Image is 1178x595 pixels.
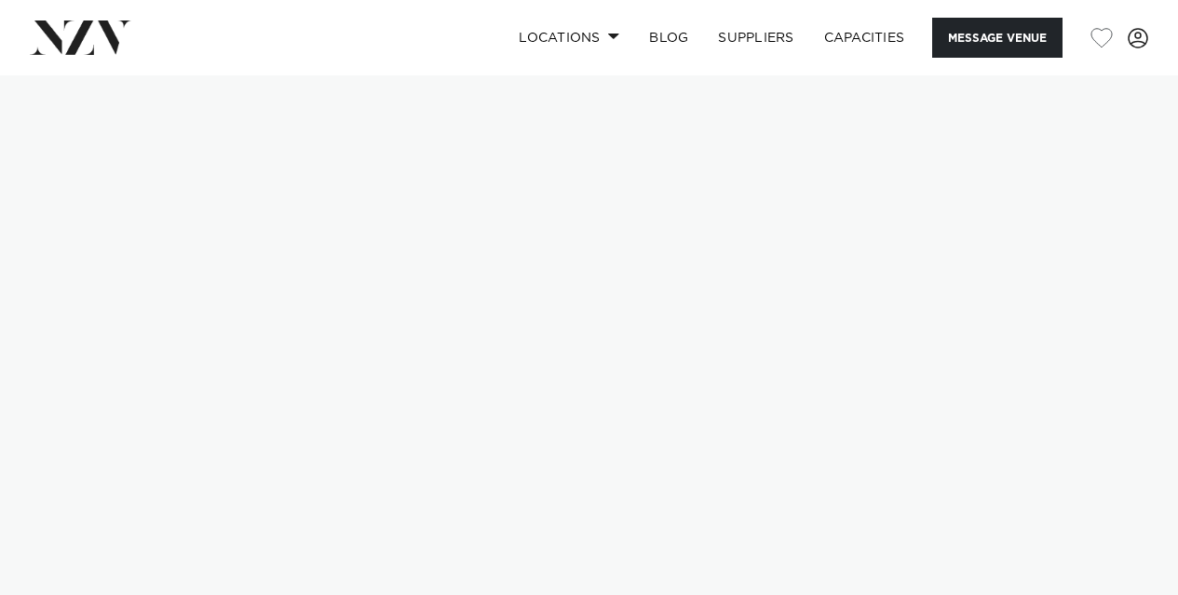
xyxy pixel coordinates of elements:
[504,18,634,58] a: Locations
[809,18,920,58] a: Capacities
[634,18,703,58] a: BLOG
[932,18,1063,58] button: Message Venue
[703,18,808,58] a: SUPPLIERS
[30,20,131,54] img: nzv-logo.png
